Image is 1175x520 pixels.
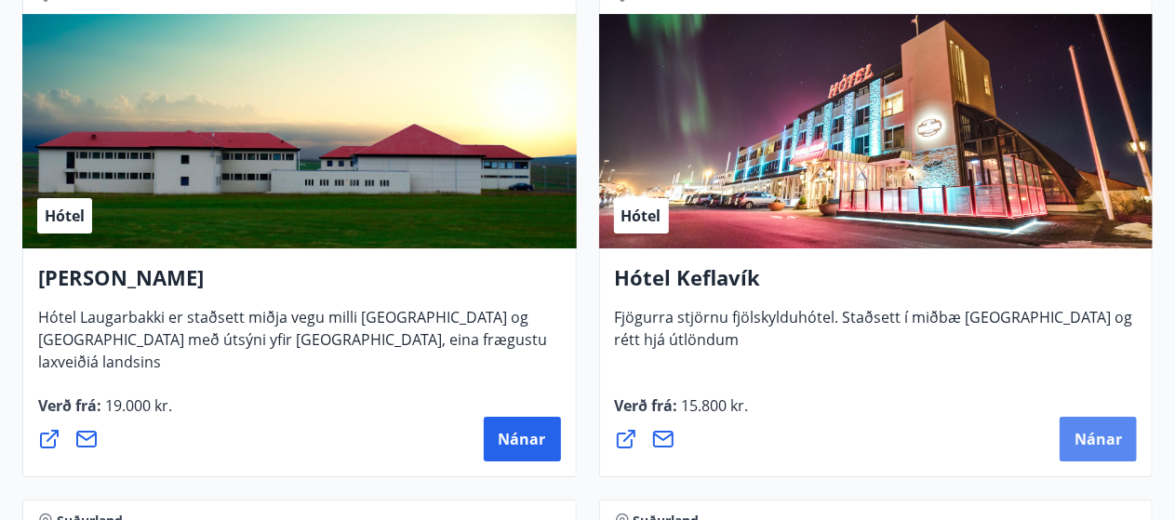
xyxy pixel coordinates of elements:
[621,206,661,226] span: Hótel
[101,395,172,416] span: 19.000 kr.
[38,263,561,306] h4: [PERSON_NAME]
[499,429,546,449] span: Nánar
[38,307,547,387] span: Hótel Laugarbakki er staðsett miðja vegu milli [GEOGRAPHIC_DATA] og [GEOGRAPHIC_DATA] með útsýni ...
[615,307,1133,365] span: Fjögurra stjörnu fjölskylduhótel. Staðsett í miðbæ [GEOGRAPHIC_DATA] og rétt hjá útlöndum
[38,395,172,431] span: Verð frá :
[1075,429,1122,449] span: Nánar
[1060,417,1137,461] button: Nánar
[678,395,749,416] span: 15.800 kr.
[484,417,561,461] button: Nánar
[45,206,85,226] span: Hótel
[615,263,1138,306] h4: Hótel Keflavík
[615,395,749,431] span: Verð frá :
